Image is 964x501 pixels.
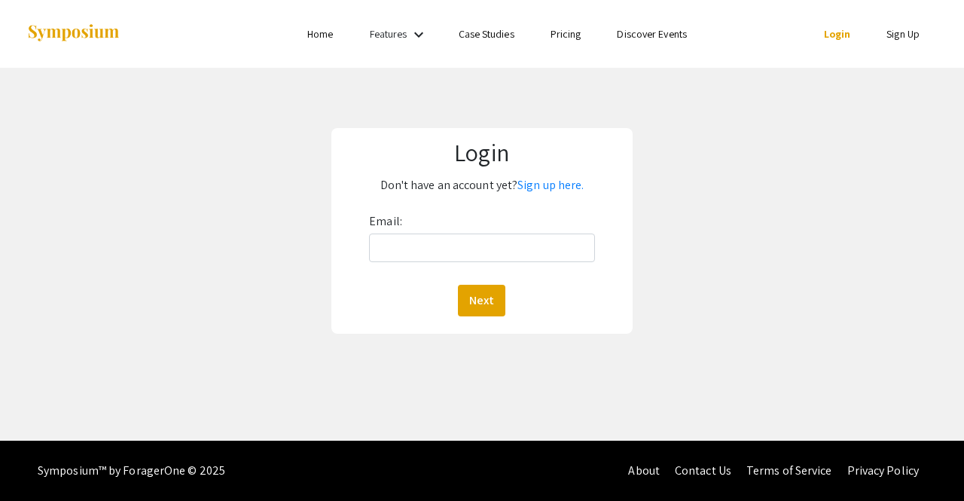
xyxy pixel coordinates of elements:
a: Case Studies [459,27,514,41]
a: Sign Up [886,27,920,41]
h1: Login [341,138,623,166]
a: Login [824,27,851,41]
a: Pricing [551,27,581,41]
button: Next [458,285,505,316]
div: Symposium™ by ForagerOne © 2025 [38,441,225,501]
a: Terms of Service [746,463,832,478]
a: Home [307,27,333,41]
a: Discover Events [617,27,687,41]
a: Sign up here. [517,177,584,193]
p: Don't have an account yet? [341,173,623,197]
mat-icon: Expand Features list [410,26,428,44]
a: About [628,463,660,478]
img: Symposium by ForagerOne [26,23,120,44]
a: Privacy Policy [847,463,919,478]
label: Email: [369,209,402,234]
a: Contact Us [675,463,731,478]
a: Features [370,27,407,41]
